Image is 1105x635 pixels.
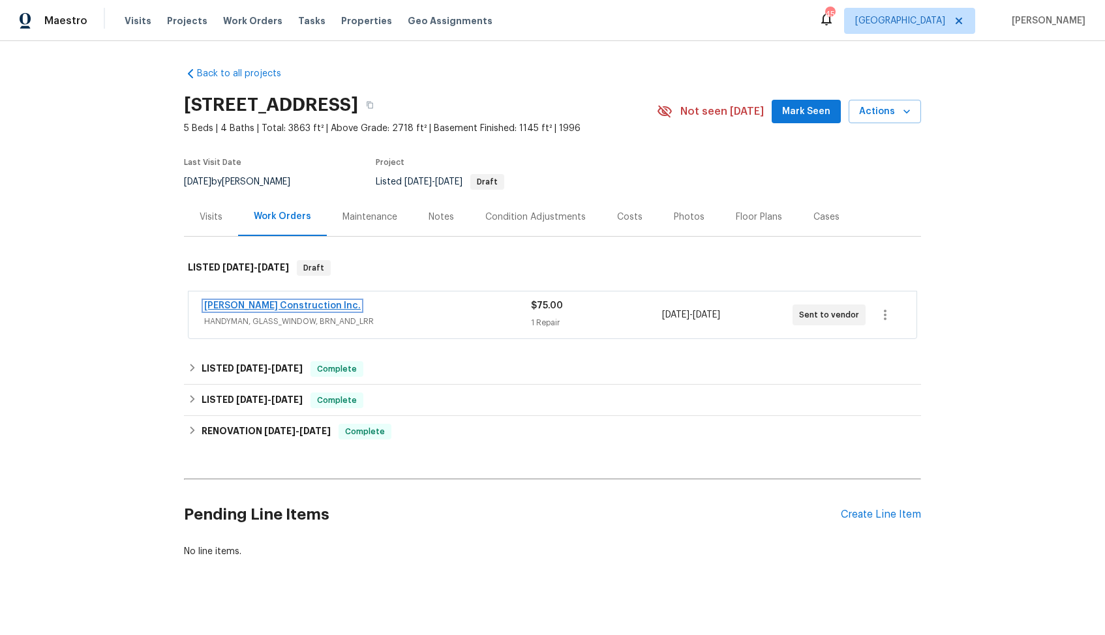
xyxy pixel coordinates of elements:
span: [DATE] [435,177,462,186]
span: Visits [125,14,151,27]
span: Last Visit Date [184,158,241,166]
h6: LISTED [188,260,289,276]
span: [DATE] [271,395,303,404]
span: Mark Seen [782,104,830,120]
div: Condition Adjustments [485,211,586,224]
span: - [222,263,289,272]
span: - [264,426,331,436]
span: [DATE] [271,364,303,373]
span: 5 Beds | 4 Baths | Total: 3863 ft² | Above Grade: 2718 ft² | Basement Finished: 1145 ft² | 1996 [184,122,657,135]
div: LISTED [DATE]-[DATE]Draft [184,247,921,289]
span: [DATE] [236,364,267,373]
button: Actions [849,100,921,124]
span: [DATE] [258,263,289,272]
button: Mark Seen [772,100,841,124]
span: Complete [340,425,390,438]
a: Back to all projects [184,67,309,80]
span: [GEOGRAPHIC_DATA] [855,14,945,27]
div: Floor Plans [736,211,782,224]
span: Actions [859,104,911,120]
span: Project [376,158,404,166]
span: Complete [312,394,362,407]
div: Work Orders [254,210,311,223]
span: - [404,177,462,186]
div: 45 [825,8,834,21]
div: Notes [429,211,454,224]
span: Listed [376,177,504,186]
h2: Pending Line Items [184,484,841,545]
span: [DATE] [236,395,267,404]
span: Draft [472,178,503,186]
span: [DATE] [662,310,689,319]
div: LISTED [DATE]-[DATE]Complete [184,353,921,385]
span: [PERSON_NAME] [1007,14,1085,27]
span: - [236,395,303,404]
div: 1 Repair [531,316,661,329]
h6: LISTED [202,392,303,408]
span: Maestro [44,14,87,27]
span: $75.00 [531,301,563,310]
span: [DATE] [184,177,211,186]
div: Create Line Item [841,509,921,521]
span: - [236,364,303,373]
div: by [PERSON_NAME] [184,174,306,190]
span: [DATE] [222,263,254,272]
span: HANDYMAN, GLASS_WINDOW, BRN_AND_LRR [204,315,531,328]
div: Costs [617,211,643,224]
div: Cases [813,211,840,224]
div: Maintenance [342,211,397,224]
button: Copy Address [358,93,382,117]
span: Tasks [298,16,325,25]
span: Projects [167,14,207,27]
div: Photos [674,211,704,224]
h6: LISTED [202,361,303,377]
div: Visits [200,211,222,224]
span: Geo Assignments [408,14,492,27]
span: Work Orders [223,14,282,27]
h2: [STREET_ADDRESS] [184,98,358,111]
span: Draft [298,261,329,274]
a: [PERSON_NAME] Construction Inc. [204,301,361,310]
span: Sent to vendor [799,308,864,321]
span: - [662,308,720,321]
div: RENOVATION [DATE]-[DATE]Complete [184,416,921,447]
span: [DATE] [299,426,331,436]
div: No line items. [184,545,921,558]
span: Properties [341,14,392,27]
span: [DATE] [264,426,295,436]
span: [DATE] [693,310,720,319]
h6: RENOVATION [202,424,331,439]
span: Not seen [DATE] [680,105,764,118]
div: LISTED [DATE]-[DATE]Complete [184,385,921,416]
span: Complete [312,362,362,376]
span: [DATE] [404,177,432,186]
